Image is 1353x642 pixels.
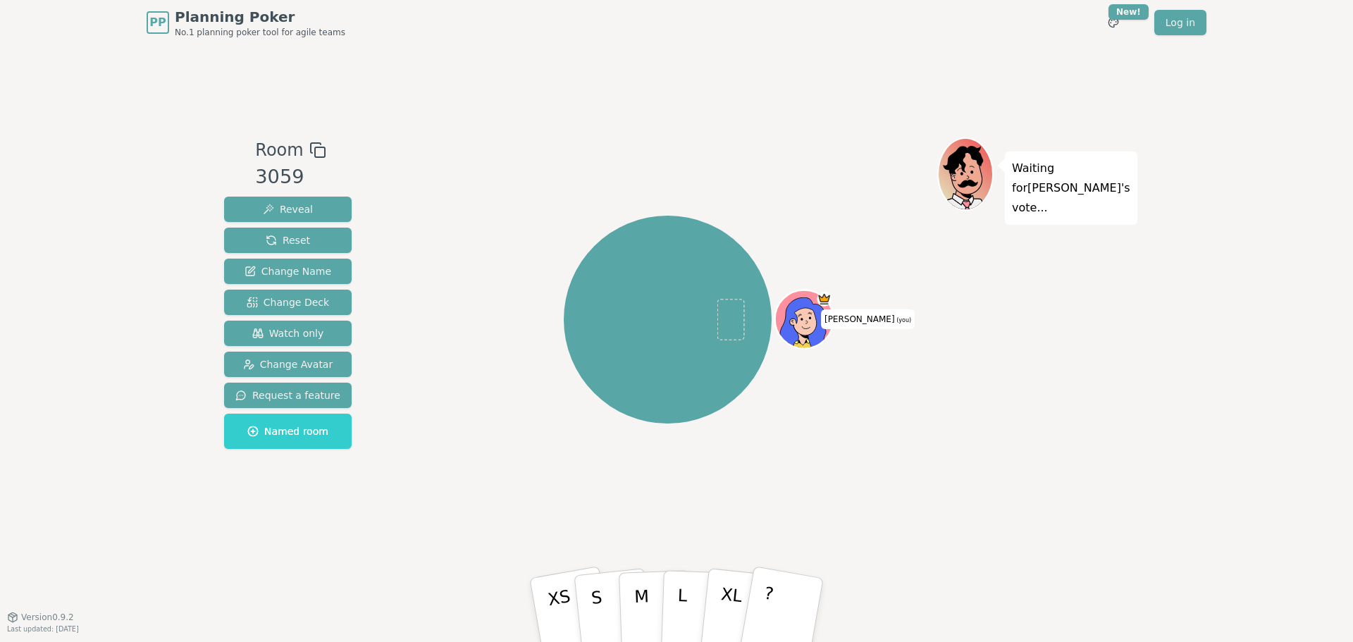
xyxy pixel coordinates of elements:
button: Request a feature [224,383,352,408]
span: Reveal [263,202,313,216]
button: Change Name [224,259,352,284]
span: Reset [266,233,310,247]
span: Last updated: [DATE] [7,625,79,633]
span: No.1 planning poker tool for agile teams [175,27,345,38]
span: Request a feature [235,388,340,402]
p: Waiting for [PERSON_NAME] 's vote... [1012,159,1130,218]
span: Room [255,137,303,163]
div: New! [1108,4,1149,20]
span: Planning Poker [175,7,345,27]
span: Change Name [245,264,331,278]
div: 3059 [255,163,326,192]
span: Watch only [252,326,324,340]
span: Named room [247,424,328,438]
button: Click to change your avatar [777,292,832,347]
span: Click to change your name [821,309,915,329]
span: PP [149,14,166,31]
span: Change Avatar [243,357,333,371]
button: Named room [224,414,352,449]
button: New! [1101,10,1126,35]
span: (you) [895,317,912,323]
button: Change Avatar [224,352,352,377]
span: darian is the host [817,292,832,307]
span: Version 0.9.2 [21,612,74,623]
button: Watch only [224,321,352,346]
button: Version0.9.2 [7,612,74,623]
a: Log in [1154,10,1206,35]
a: PPPlanning PokerNo.1 planning poker tool for agile teams [147,7,345,38]
button: Reveal [224,197,352,222]
button: Change Deck [224,290,352,315]
span: Change Deck [247,295,329,309]
button: Reset [224,228,352,253]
